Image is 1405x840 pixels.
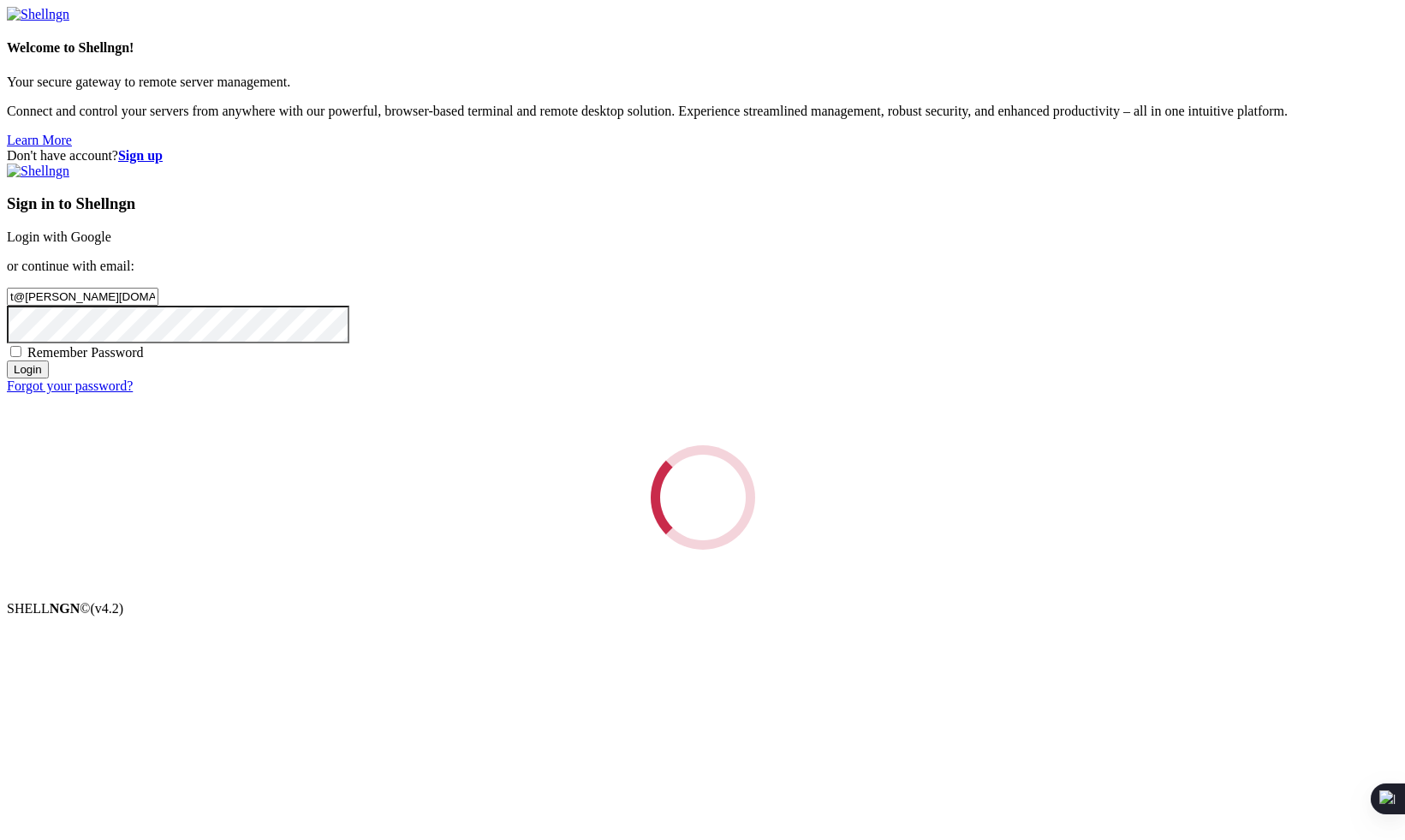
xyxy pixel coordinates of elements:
h4: Welcome to Shellngn! [7,40,1398,56]
a: Login with Google [7,229,111,244]
p: or continue with email: [7,259,1398,274]
span: SHELL © [7,601,123,616]
input: Email address [7,288,158,306]
input: Remember Password [10,346,21,357]
p: Connect and control your servers from anywhere with our powerful, browser-based terminal and remo... [7,104,1398,119]
a: Forgot your password? [7,378,133,393]
img: Shellngn [7,7,69,22]
span: 4.2.0 [91,601,124,616]
span: Remember Password [27,345,144,360]
b: NGN [50,601,80,616]
a: Sign up [118,148,163,163]
div: Don't have account? [7,148,1398,164]
h3: Sign in to Shellngn [7,194,1398,213]
a: Learn More [7,133,72,147]
div: Loading... [646,440,759,554]
p: Your secure gateway to remote server management. [7,74,1398,90]
input: Login [7,360,49,378]
img: Shellngn [7,164,69,179]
